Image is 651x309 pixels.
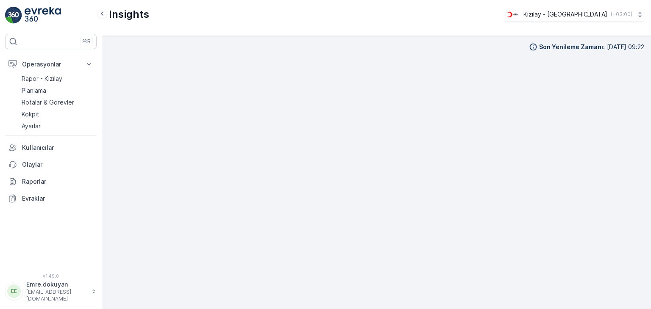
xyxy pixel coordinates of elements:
p: Olaylar [22,160,93,169]
div: EE [7,284,21,298]
p: [DATE] 09:22 [607,43,644,51]
p: Evraklar [22,194,93,203]
a: Raporlar [5,173,97,190]
p: ⌘B [82,38,91,45]
button: EEEmre.dokuyan[EMAIL_ADDRESS][DOMAIN_NAME] [5,280,97,302]
p: Emre.dokuyan [26,280,87,289]
p: Raporlar [22,177,93,186]
a: Olaylar [5,156,97,173]
p: [EMAIL_ADDRESS][DOMAIN_NAME] [26,289,87,302]
a: Ayarlar [18,120,97,132]
a: Planlama [18,85,97,97]
p: Insights [109,8,149,21]
p: Rotalar & Görevler [22,98,74,107]
p: Kokpit [22,110,39,119]
a: Kokpit [18,108,97,120]
button: Kızılay - [GEOGRAPHIC_DATA](+03:00) [505,7,644,22]
button: Operasyonlar [5,56,97,73]
a: Rotalar & Görevler [18,97,97,108]
p: Ayarlar [22,122,41,130]
p: Son Yenileme Zamanı : [539,43,605,51]
p: Operasyonlar [22,60,80,69]
p: ( +03:00 ) [611,11,632,18]
p: Kullanıcılar [22,143,93,152]
a: Evraklar [5,190,97,207]
span: v 1.49.0 [5,273,97,279]
a: Rapor - Kızılay [18,73,97,85]
p: Rapor - Kızılay [22,74,62,83]
img: logo [5,7,22,24]
img: logo_light-DOdMpM7g.png [25,7,61,24]
img: k%C4%B1z%C4%B1lay_D5CCths_t1JZB0k.png [505,10,520,19]
p: Kızılay - [GEOGRAPHIC_DATA] [523,10,607,19]
p: Planlama [22,86,46,95]
a: Kullanıcılar [5,139,97,156]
